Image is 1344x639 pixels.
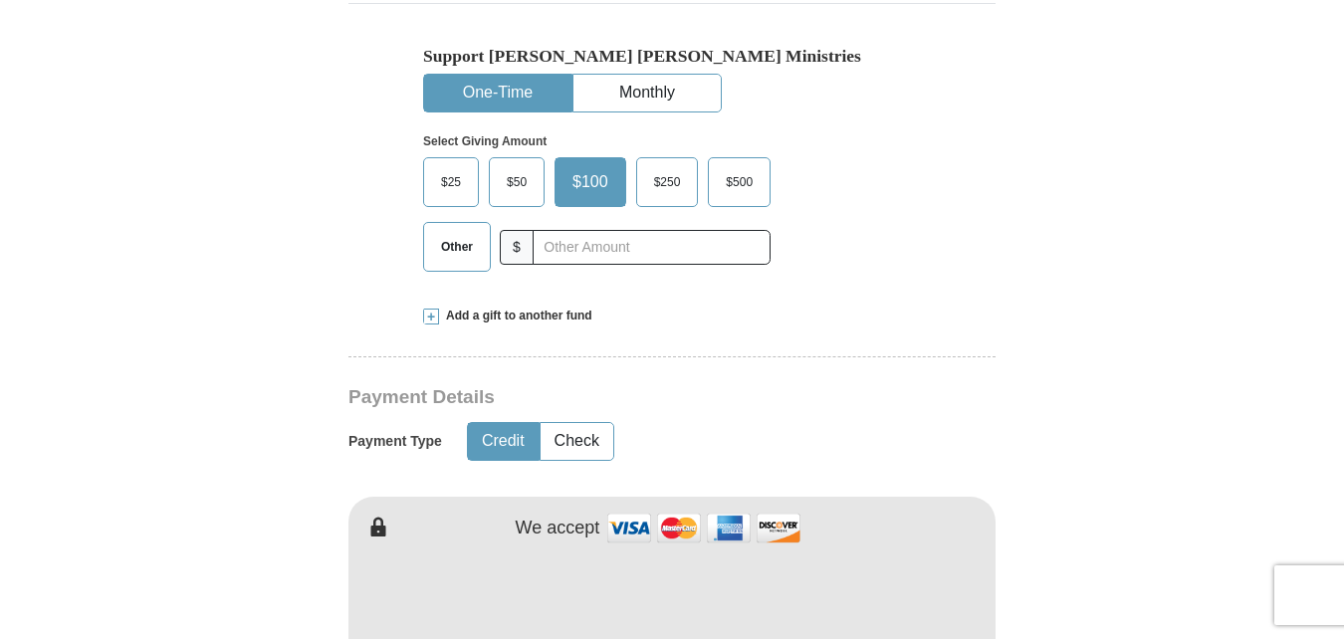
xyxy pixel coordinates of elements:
span: $ [500,230,534,265]
button: Check [541,423,613,460]
strong: Select Giving Amount [423,134,547,148]
button: One-Time [424,75,571,111]
span: $250 [644,167,691,197]
span: Other [431,232,483,262]
span: Add a gift to another fund [439,308,592,324]
h4: We accept [516,518,600,539]
img: credit cards accepted [604,507,803,549]
h5: Payment Type [348,433,442,450]
span: $50 [497,167,537,197]
button: Monthly [573,75,721,111]
input: Other Amount [533,230,771,265]
h5: Support [PERSON_NAME] [PERSON_NAME] Ministries [423,46,921,67]
h3: Payment Details [348,386,856,409]
button: Credit [468,423,539,460]
span: $500 [716,167,763,197]
span: $25 [431,167,471,197]
span: $100 [562,167,618,197]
